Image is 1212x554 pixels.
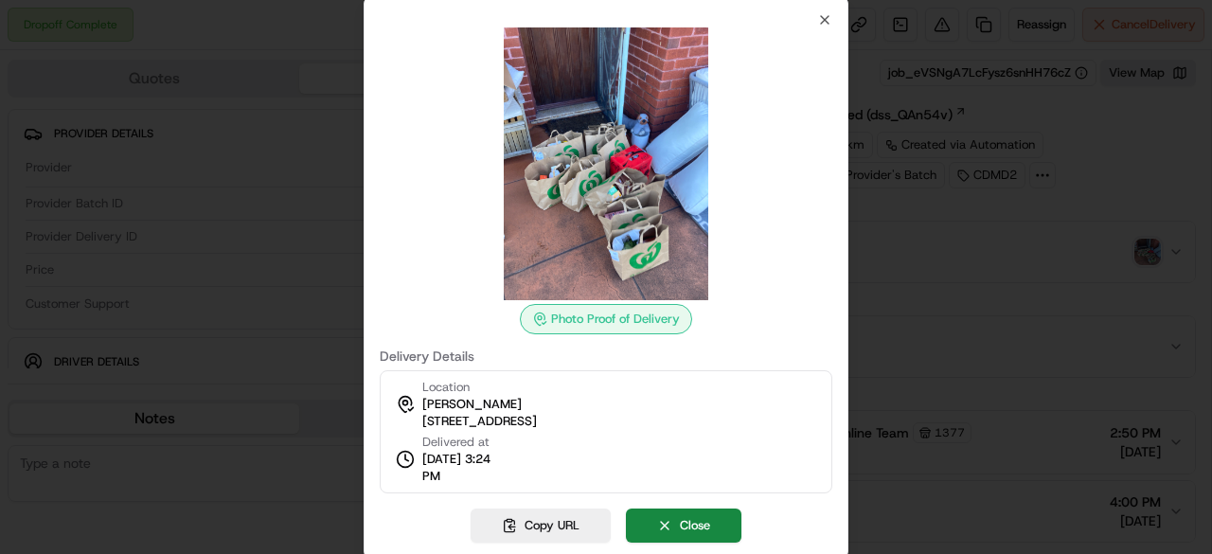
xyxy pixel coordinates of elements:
[471,509,611,543] button: Copy URL
[422,396,522,413] span: [PERSON_NAME]
[380,349,832,363] label: Delivery Details
[470,27,742,300] img: photo_proof_of_delivery image
[422,413,537,430] span: [STREET_ADDRESS]
[422,434,509,451] span: Delivered at
[626,509,741,543] button: Close
[422,451,509,485] span: [DATE] 3:24 PM
[422,379,470,396] span: Location
[520,304,692,334] div: Photo Proof of Delivery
